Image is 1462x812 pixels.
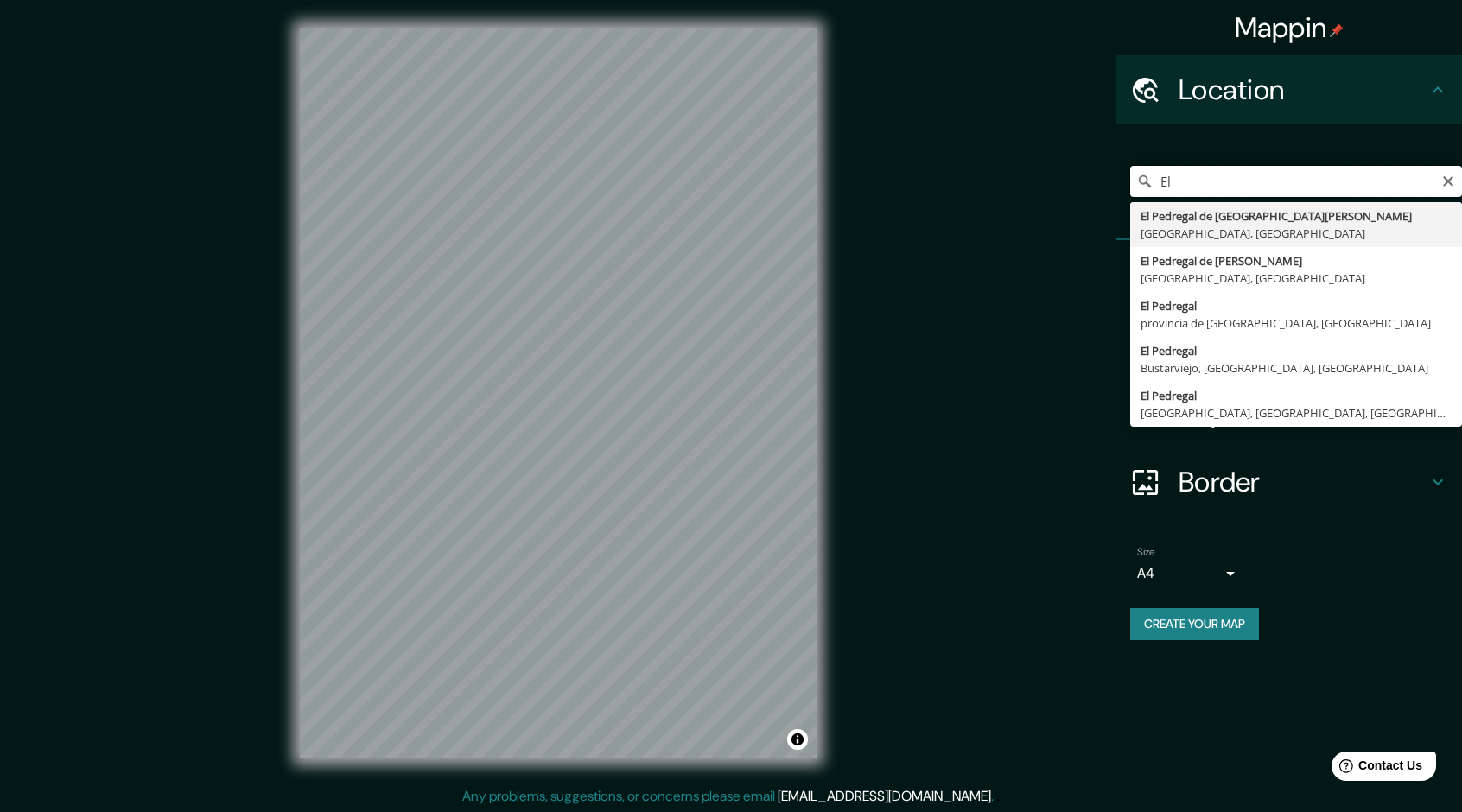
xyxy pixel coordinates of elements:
div: Style [1116,309,1462,378]
div: A4 [1137,560,1241,587]
div: Layout [1116,378,1462,447]
div: Bustarviejo, [GEOGRAPHIC_DATA], [GEOGRAPHIC_DATA] [1141,359,1452,377]
div: El Pedregal [1141,297,1452,314]
a: [EMAIL_ADDRESS][DOMAIN_NAME] [778,787,991,805]
div: provincia de [GEOGRAPHIC_DATA], [GEOGRAPHIC_DATA] [1141,314,1452,332]
div: [GEOGRAPHIC_DATA], [GEOGRAPHIC_DATA] [1141,225,1452,242]
div: Border [1116,447,1462,517]
canvas: Map [300,28,817,758]
div: Pins [1116,240,1462,309]
button: Clear [1441,172,1455,188]
div: El Pedregal [1141,387,1452,404]
input: Pick your city or area [1130,166,1462,197]
div: . [996,786,1000,807]
img: pin-icon.png [1330,23,1344,37]
div: Location [1116,55,1462,124]
div: El Pedregal de [PERSON_NAME] [1141,252,1452,270]
h4: Border [1179,465,1427,499]
div: El Pedregal de [GEOGRAPHIC_DATA][PERSON_NAME] [1141,207,1452,225]
div: [GEOGRAPHIC_DATA], [GEOGRAPHIC_DATA] [1141,270,1452,287]
h4: Layout [1179,396,1427,430]
div: El Pedregal [1141,342,1452,359]
button: Toggle attribution [787,729,808,750]
p: Any problems, suggestions, or concerns please email . [462,786,994,807]
iframe: Help widget launcher [1308,745,1443,793]
button: Create your map [1130,608,1259,640]
div: [GEOGRAPHIC_DATA], [GEOGRAPHIC_DATA], [GEOGRAPHIC_DATA] [1141,404,1452,422]
h4: Location [1179,73,1427,107]
label: Size [1137,545,1155,560]
h4: Mappin [1235,10,1344,45]
div: . [994,786,996,807]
